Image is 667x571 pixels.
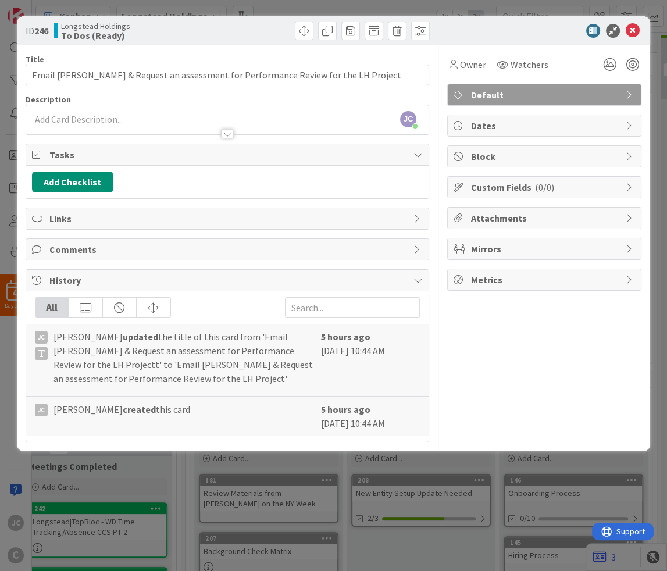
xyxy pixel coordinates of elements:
b: created [123,404,156,415]
label: Title [26,54,44,65]
span: Custom Fields [471,180,620,194]
input: type card name here... [26,65,430,85]
div: All [35,298,69,317]
span: History [49,273,408,287]
span: Dates [471,119,620,133]
span: Attachments [471,211,620,225]
span: ID [26,24,48,38]
div: JC [35,404,48,416]
button: Add Checklist [32,172,113,192]
span: ( 0/0 ) [535,181,554,193]
span: [PERSON_NAME] the title of this card from 'Email [PERSON_NAME] & Request an assessment for Perfor... [53,330,316,386]
span: Longstead Holdings [61,22,130,31]
span: Description [26,94,71,105]
span: Comments [49,242,408,256]
span: Links [49,212,408,226]
span: [PERSON_NAME] this card [53,402,190,416]
div: [DATE] 10:44 AM [321,402,420,430]
input: Search... [285,297,420,318]
b: To Dos (Ready) [61,31,130,40]
span: Metrics [471,273,620,287]
span: Block [471,149,620,163]
div: [DATE] 10:44 AM [321,330,420,390]
span: Tasks [49,148,408,162]
span: Watchers [511,58,548,72]
b: 5 hours ago [321,404,370,415]
div: JC [35,331,48,344]
span: Mirrors [471,242,620,256]
b: updated [123,331,158,342]
b: 246 [34,25,48,37]
span: Default [471,88,620,102]
span: JC [400,111,416,127]
span: Support [24,2,53,16]
span: Owner [460,58,486,72]
b: 5 hours ago [321,331,370,342]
